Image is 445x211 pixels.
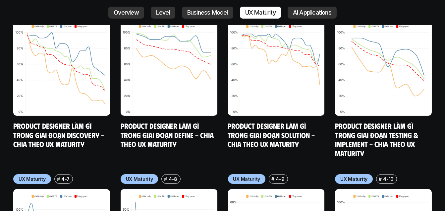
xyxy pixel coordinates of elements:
a: Product Designer làm gì trong giai đoạn Solution - Chia theo UX Maturity [228,121,317,148]
p: Business Model [187,9,228,16]
p: 4-7 [61,176,70,182]
a: Overview [108,7,144,19]
p: 4-8 [169,176,177,182]
p: UX Maturity [245,9,276,16]
p: UX Maturity [340,176,367,182]
p: UX Maturity [19,176,46,182]
h6: # [379,176,382,181]
h6: # [57,176,60,181]
a: Product Designer làm gì trong giai đoạn Testing & Implement - Chia theo UX Maturity [335,121,419,158]
p: 4-10 [383,176,394,182]
a: Product Designer làm gì trong giai đoạn Discovery - Chia theo UX Maturity [13,121,106,148]
h6: # [164,176,167,181]
p: 4-9 [276,176,284,182]
a: Product Designer làm gì trong giai đoạn Define - Chia theo UX Maturity [121,121,215,148]
a: UX Maturity [240,7,281,19]
p: UX Maturity [233,176,260,182]
p: Level [156,9,170,16]
p: Overview [114,9,139,16]
p: UX Maturity [126,176,153,182]
a: Level [151,7,175,19]
p: AI Applications [293,9,331,16]
h6: # [271,176,274,181]
a: Business Model [182,7,233,19]
a: AI Applications [288,7,337,19]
